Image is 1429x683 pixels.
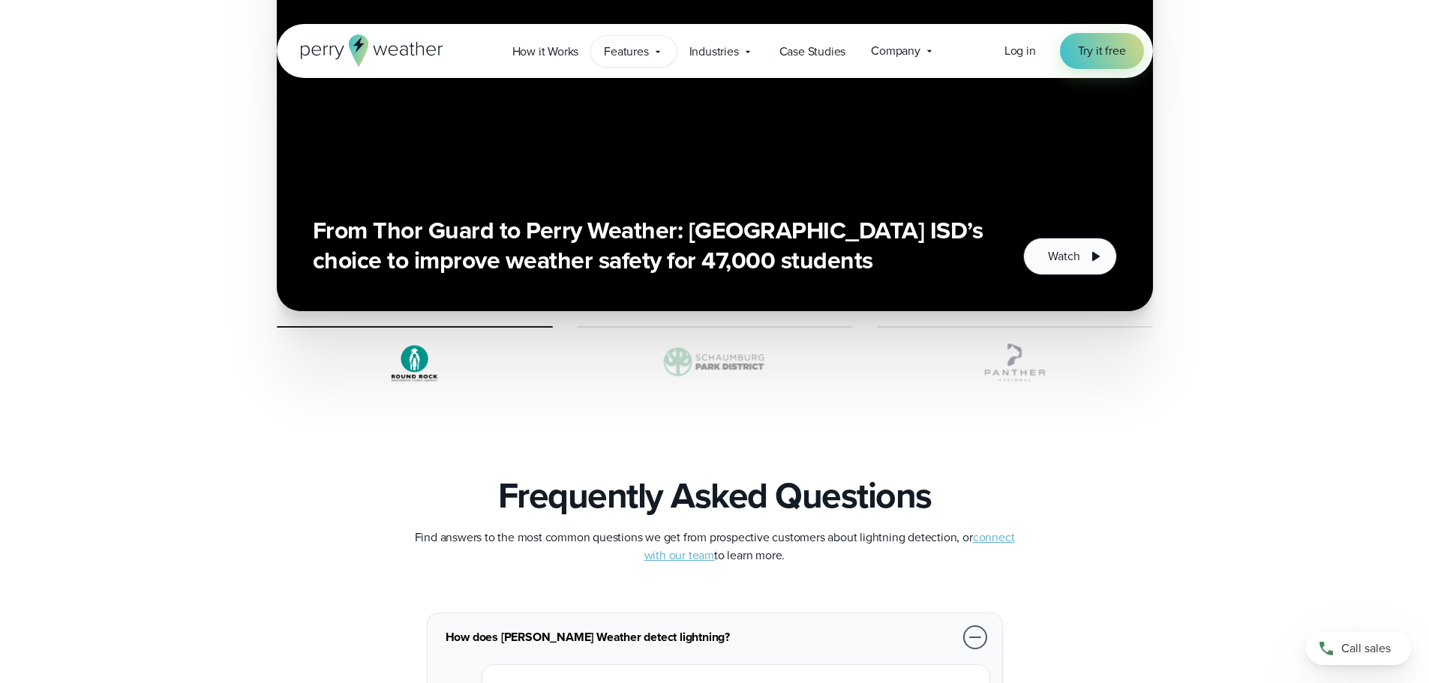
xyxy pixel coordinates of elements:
[512,43,579,61] span: How it Works
[871,42,920,60] span: Company
[689,43,739,61] span: Industries
[415,529,1015,565] p: Find answers to the most common questions we get from prospective customers about lightning detec...
[1004,42,1036,60] a: Log in
[577,340,853,385] img: Schaumburg-Park-District-1.svg
[1048,247,1079,265] span: Watch
[1060,33,1144,69] a: Try it free
[779,43,846,61] span: Case Studies
[1023,238,1116,275] button: Watch
[498,475,932,517] h2: Frequently Asked Questions
[1306,632,1411,665] a: Call sales
[500,36,592,67] a: How it Works
[313,215,988,275] h3: From Thor Guard to Perry Weather: [GEOGRAPHIC_DATA] ISD’s choice to improve weather safety for 47...
[877,340,1153,385] img: Panther-National.svg
[644,529,1015,564] a: connect with our team
[767,36,859,67] a: Case Studies
[1341,640,1391,658] span: Call sales
[604,43,648,61] span: Features
[277,340,553,385] img: Round Rock ISD Logo
[446,628,954,646] h3: How does [PERSON_NAME] Weather detect lightning?
[1004,42,1036,59] span: Log in
[1078,42,1126,60] span: Try it free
